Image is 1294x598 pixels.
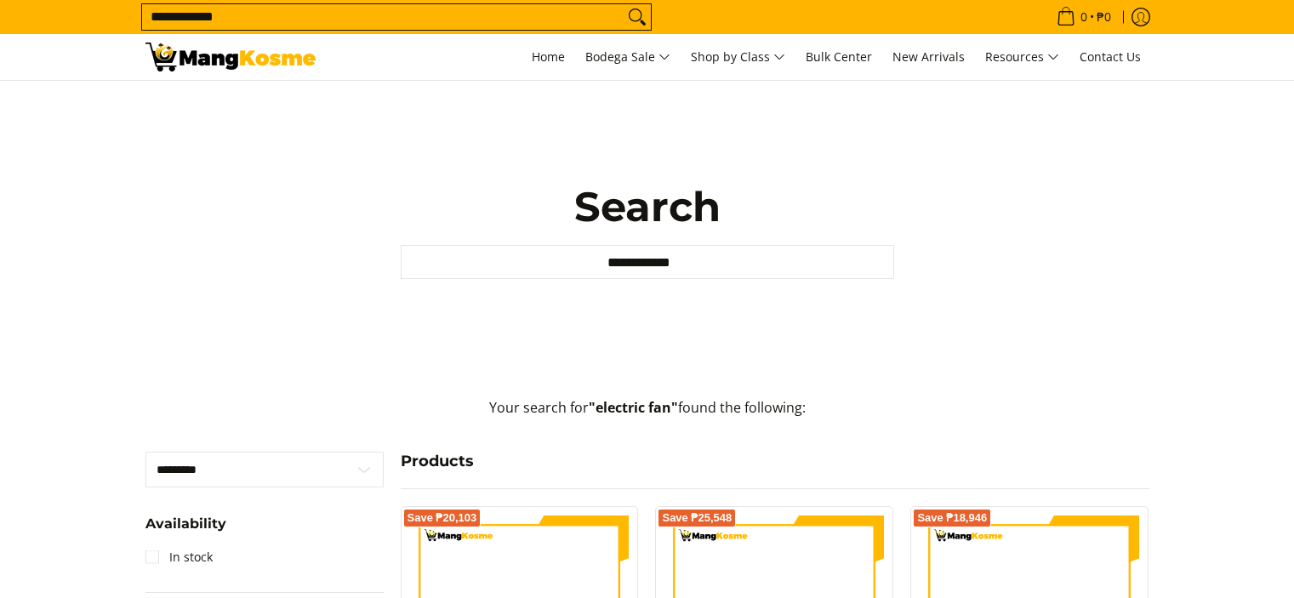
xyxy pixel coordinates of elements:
span: ₱0 [1094,11,1114,23]
a: Bulk Center [797,34,881,80]
span: New Arrivals [892,48,965,65]
h4: Products [401,452,1149,471]
a: Resources [977,34,1068,80]
span: • [1052,8,1116,26]
strong: "electric fan" [589,398,678,417]
img: Search: 13 results found for &quot;electric fan&quot; | Mang Kosme [145,43,316,71]
span: Bulk Center [806,48,872,65]
span: Bodega Sale [585,47,670,68]
span: Save ₱18,946 [917,513,987,523]
span: Save ₱20,103 [408,513,477,523]
p: Your search for found the following: [145,397,1149,436]
span: Availability [145,517,226,531]
span: Resources [985,47,1059,68]
span: Save ₱25,548 [662,513,732,523]
a: Home [523,34,573,80]
h1: Search [401,181,894,232]
span: Home [532,48,565,65]
summary: Open [145,517,226,544]
span: Shop by Class [691,47,785,68]
a: Contact Us [1071,34,1149,80]
span: Contact Us [1080,48,1141,65]
nav: Main Menu [333,34,1149,80]
span: 0 [1078,11,1090,23]
a: Shop by Class [682,34,794,80]
a: Bodega Sale [577,34,679,80]
a: In stock [145,544,213,571]
button: Search [624,4,651,30]
a: New Arrivals [884,34,973,80]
